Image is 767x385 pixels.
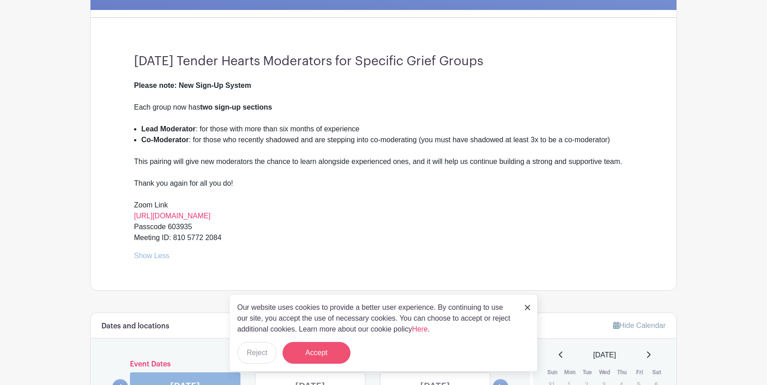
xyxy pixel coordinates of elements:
[134,212,211,220] a: [URL][DOMAIN_NAME]
[134,82,251,89] strong: Please note: New Sign-Up System
[134,54,633,69] h3: [DATE] Tender Hearts Moderators for Specific Grief Groups
[613,322,666,329] a: Hide Calendar
[128,360,493,369] h6: Event Dates
[283,342,350,364] button: Accept
[544,368,561,377] th: Sun
[561,368,579,377] th: Mon
[648,368,666,377] th: Sat
[141,124,633,135] li: : for those with more than six months of experience
[134,102,633,124] div: Each group now has
[134,252,169,263] a: Show Less
[134,156,633,232] div: This pairing will give new moderators the chance to learn alongside experienced ones, and it will...
[200,103,272,111] strong: two sign-up sections
[141,135,633,156] li: : for those who recently shadowed and are stepping into co-moderating (you must have shadowed at ...
[141,125,196,133] strong: Lead Moderator
[412,325,428,333] a: Here
[237,302,515,335] p: Our website uses cookies to provide a better user experience. By continuing to use our site, you ...
[614,368,631,377] th: Thu
[596,368,614,377] th: Wed
[237,342,277,364] button: Reject
[134,232,633,243] div: Meeting ID: 810 5772 2084
[579,368,596,377] th: Tue
[593,350,616,361] span: [DATE]
[101,322,169,331] h6: Dates and locations
[525,305,530,310] img: close_button-5f87c8562297e5c2d7936805f587ecaba9071eb48480494691a3f1689db116b3.svg
[631,368,648,377] th: Fri
[141,136,189,144] strong: Co-Moderator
